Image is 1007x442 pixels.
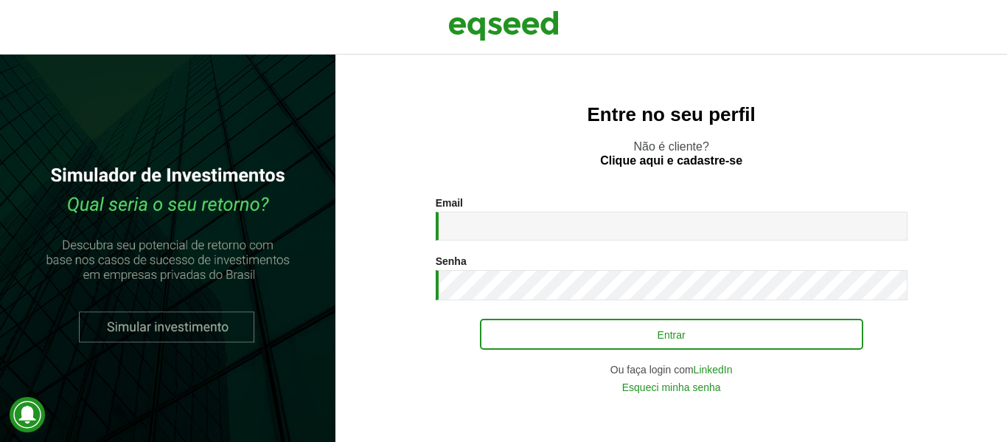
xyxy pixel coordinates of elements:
[436,256,467,266] label: Senha
[436,198,463,208] label: Email
[622,382,721,393] a: Esqueci minha senha
[480,319,863,350] button: Entrar
[365,104,978,125] h2: Entre no seu perfil
[448,7,559,44] img: EqSeed Logo
[436,365,907,375] div: Ou faça login com
[365,139,978,168] p: Não é cliente?
[600,155,742,167] a: Clique aqui e cadastre-se
[694,365,733,375] a: LinkedIn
